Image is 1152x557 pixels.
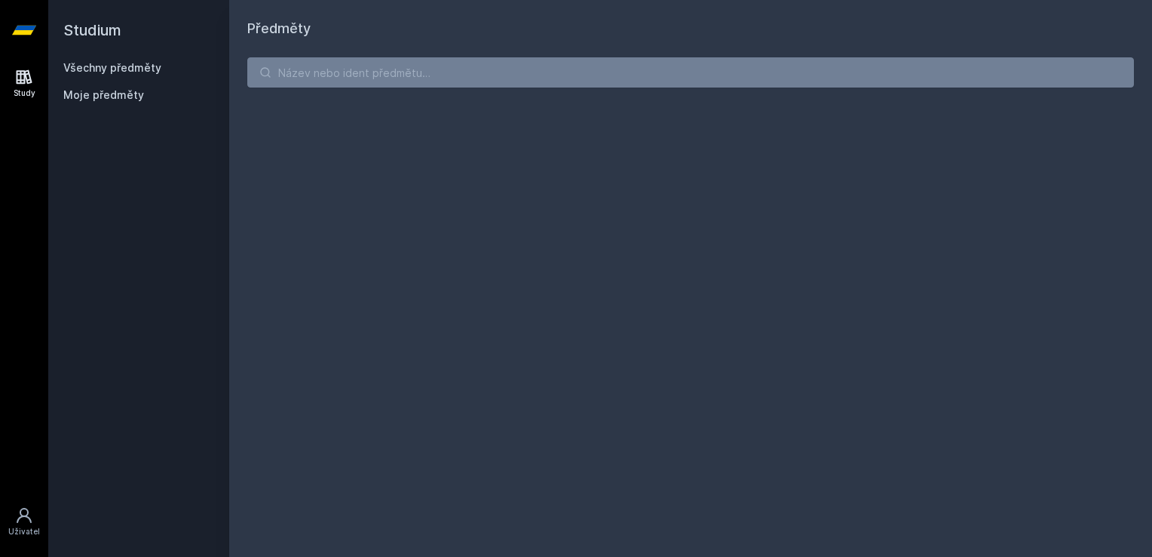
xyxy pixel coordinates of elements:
[8,526,40,537] div: Uživatel
[14,88,35,99] div: Study
[63,61,161,74] a: Všechny předměty
[247,18,1134,39] h1: Předměty
[3,499,45,545] a: Uživatel
[63,88,144,103] span: Moje předměty
[247,57,1134,88] input: Název nebo ident předmětu…
[3,60,45,106] a: Study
